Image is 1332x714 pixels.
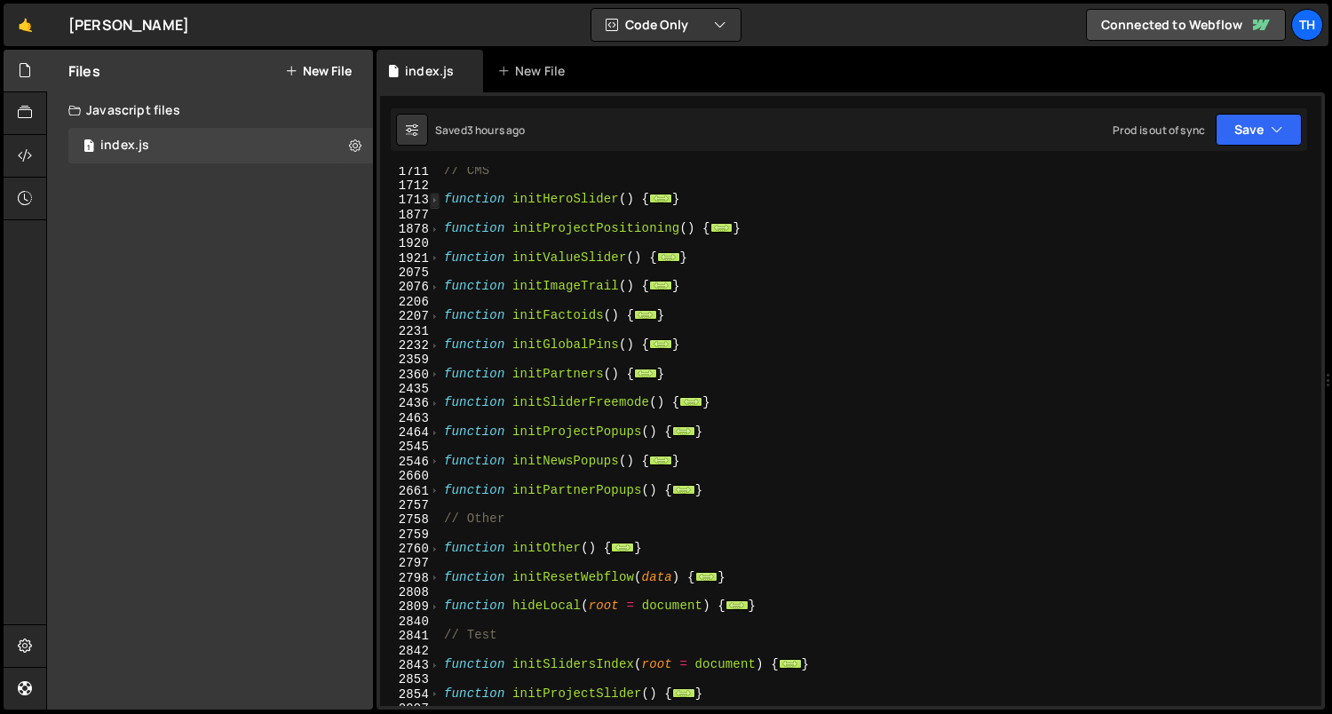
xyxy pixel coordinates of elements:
div: 2840 [380,615,440,629]
span: ... [611,543,634,552]
span: ... [634,368,657,377]
div: 2464 [380,425,440,440]
span: ... [657,252,680,262]
div: 2660 [380,469,440,483]
div: 2206 [380,295,440,309]
div: Saved [435,123,526,138]
a: Connected to Webflow [1086,9,1286,41]
div: 1878 [380,222,440,236]
div: 2661 [380,484,440,498]
div: 2076 [380,280,440,294]
div: 1877 [380,208,440,222]
span: ... [725,600,749,610]
span: ... [649,339,672,349]
div: 2232 [380,338,440,353]
button: New File [285,64,352,78]
div: 2545 [380,440,440,454]
div: New File [497,62,572,80]
div: 2842 [380,644,440,658]
div: 2757 [380,498,440,512]
div: 2841 [380,629,440,643]
div: 2359 [380,353,440,367]
a: Th [1291,9,1323,41]
div: Javascript files [47,92,373,128]
div: 1713 [380,193,440,207]
div: index.js [100,138,149,154]
div: 2808 [380,585,440,599]
span: ... [649,456,672,465]
div: 1920 [380,236,440,250]
span: ... [672,687,695,697]
div: 2854 [380,687,440,702]
button: Save [1216,114,1302,146]
span: ... [649,194,672,203]
div: Prod is out of sync [1113,123,1205,138]
button: Code Only [591,9,741,41]
div: [PERSON_NAME] [68,14,189,36]
span: ... [710,223,733,233]
div: 2798 [380,571,440,585]
div: 2853 [380,672,440,686]
div: 2435 [380,382,440,396]
span: ... [779,659,802,669]
div: 2075 [380,266,440,280]
div: 2797 [380,556,440,570]
div: 2463 [380,411,440,425]
div: index.js [405,62,454,80]
div: 2546 [380,455,440,469]
div: 1712 [380,178,440,193]
div: 1921 [380,251,440,266]
div: 2759 [380,528,440,542]
div: 2809 [380,599,440,614]
span: ... [695,572,718,582]
span: ... [634,310,657,320]
div: 2843 [380,658,440,672]
div: 2360 [380,368,440,382]
div: 3 hours ago [467,123,526,138]
a: 🤙 [4,4,47,46]
span: ... [672,484,695,494]
div: 2436 [380,396,440,410]
div: 2207 [380,309,440,323]
span: 1 [83,140,94,155]
span: ... [679,397,702,407]
h2: Files [68,61,100,81]
div: 16840/46037.js [68,128,373,163]
div: 2231 [380,324,440,338]
span: ... [649,281,672,290]
div: 2758 [380,512,440,527]
span: ... [672,426,695,436]
div: 1711 [380,164,440,178]
div: 2760 [380,542,440,556]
